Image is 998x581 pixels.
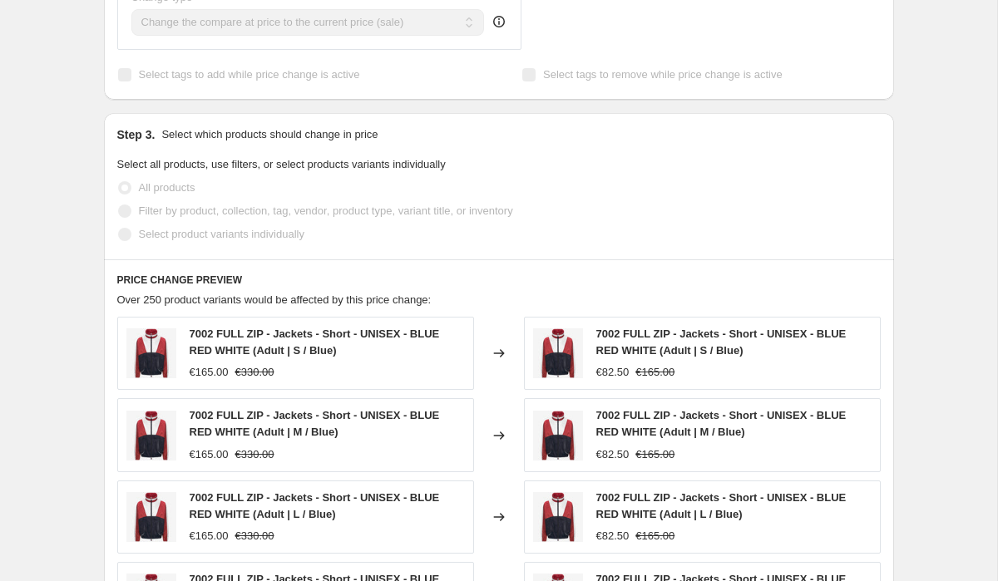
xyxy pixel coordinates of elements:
[596,409,847,438] span: 7002 FULL ZIP - Jackets - Short - UNISEX - BLUE RED WHITE (Adult | M / Blue)
[543,68,783,81] span: Select tags to remove while price change is active
[190,491,440,520] span: 7002 FULL ZIP - Jackets - Short - UNISEX - BLUE RED WHITE (Adult | L / Blue)
[139,68,360,81] span: Select tags to add while price change is active
[635,364,674,381] strike: €165.00
[117,126,156,143] h2: Step 3.
[533,492,583,542] img: K8134KWB00L_02_e991a585-eabc-4dd4-849a-aa94a46a7599_80x.jpg
[235,364,274,381] strike: €330.00
[596,491,847,520] span: 7002 FULL ZIP - Jackets - Short - UNISEX - BLUE RED WHITE (Adult | L / Blue)
[596,327,847,357] span: 7002 FULL ZIP - Jackets - Short - UNISEX - BLUE RED WHITE (Adult | S / Blue)
[126,328,176,378] img: K8134KWB00L_02_e991a585-eabc-4dd4-849a-aa94a46a7599_80x.jpg
[190,409,440,438] span: 7002 FULL ZIP - Jackets - Short - UNISEX - BLUE RED WHITE (Adult | M / Blue)
[126,492,176,542] img: K8134KWB00L_02_e991a585-eabc-4dd4-849a-aa94a46a7599_80x.jpg
[161,126,378,143] p: Select which products should change in price
[533,411,583,460] img: K8134KWB00L_02_e991a585-eabc-4dd4-849a-aa94a46a7599_80x.jpg
[491,13,507,30] div: help
[190,528,229,544] div: €165.00
[126,411,176,460] img: K8134KWB00L_02_e991a585-eabc-4dd4-849a-aa94a46a7599_80x.jpg
[139,181,195,194] span: All products
[596,446,630,463] div: €82.50
[190,327,440,357] span: 7002 FULL ZIP - Jackets - Short - UNISEX - BLUE RED WHITE (Adult | S / Blue)
[635,446,674,463] strike: €165.00
[235,446,274,463] strike: €330.00
[117,158,446,170] span: Select all products, use filters, or select products variants individually
[533,328,583,378] img: K8134KWB00L_02_e991a585-eabc-4dd4-849a-aa94a46a7599_80x.jpg
[190,364,229,381] div: €165.00
[139,204,513,217] span: Filter by product, collection, tag, vendor, product type, variant title, or inventory
[596,364,630,381] div: €82.50
[190,446,229,463] div: €165.00
[235,528,274,544] strike: €330.00
[117,273,881,287] h6: PRICE CHANGE PREVIEW
[139,228,304,240] span: Select product variants individually
[596,528,630,544] div: €82.50
[635,528,674,544] strike: €165.00
[117,293,432,306] span: Over 250 product variants would be affected by this price change:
